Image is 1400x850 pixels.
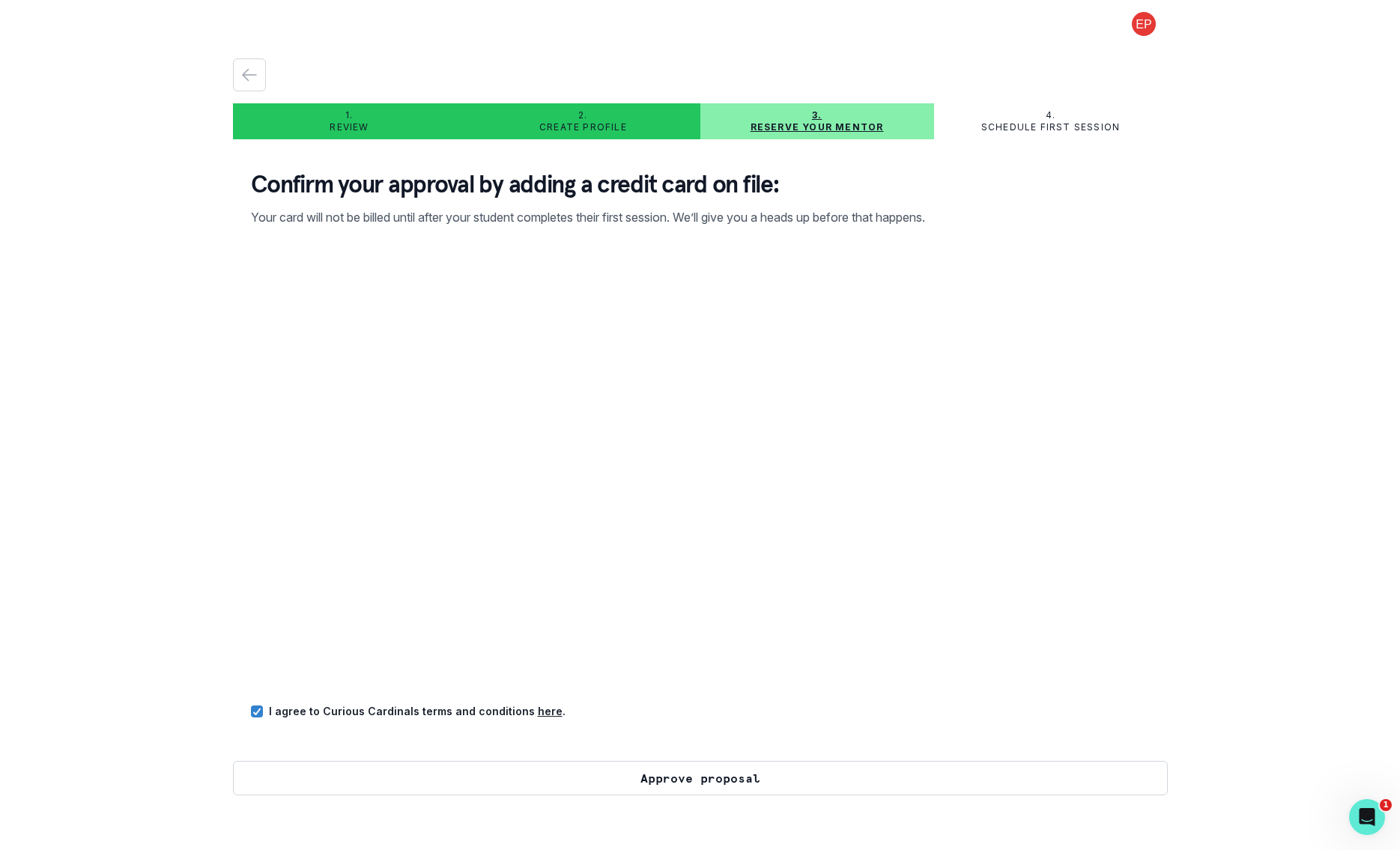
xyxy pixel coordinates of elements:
[248,241,1153,682] iframe: Secure payment input frame
[1120,12,1168,36] button: profile picture
[251,169,1150,199] p: Confirm your approval by adding a credit card on file:
[538,705,563,717] a: here
[751,121,884,133] p: Reserve your mentor
[233,761,1168,795] button: Approve proposal
[251,208,1150,226] p: Your card will not be billed until after your student completes their first session. We’ll give y...
[269,703,566,719] p: I agree to Curious Cardinals terms and conditions .
[981,121,1120,133] p: Schedule first session
[330,121,369,133] p: Review
[345,109,353,121] p: 1.
[578,109,587,121] p: 2.
[539,121,627,133] p: Create profile
[812,109,822,121] p: 3.
[1046,109,1055,121] p: 4.
[1349,799,1385,835] iframe: Intercom live chat
[1380,799,1392,811] span: 1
